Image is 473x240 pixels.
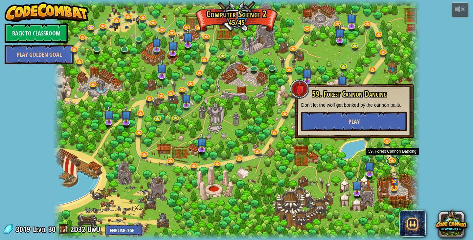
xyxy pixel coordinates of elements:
img: level-banner-unstarted-subscriber.png [302,64,312,82]
img: level-banner-unstarted-subscriber.png [152,34,161,50]
button: Adjust volume [452,2,468,18]
p: Don't let the wolf get bonked by the cannon balls. [301,102,407,108]
img: level-banner-multiplayer.png [390,171,399,189]
span: Play [349,118,360,126]
img: level-banner-unstarted-subscriber.png [182,90,191,106]
img: level-banner-unstarted-subscriber.png [364,157,374,175]
button: Play [301,112,407,131]
img: level-banner-unstarted-subscriber.png [103,105,114,123]
img: level-banner-unstarted-subscriber.png [157,59,167,77]
span: Level [33,224,46,235]
span: 3019 [16,224,32,234]
span: 30 [48,224,56,234]
a: 2D32 UwU [70,224,102,234]
span: 59. Forest Cannon Dancing [312,88,387,99]
img: level-banner-unstarted-subscriber.png [352,176,362,194]
img: level-banner-unstarted-subscriber.png [335,24,345,41]
img: level-banner-unstarted-subscriber.png [337,71,347,89]
img: level-banner-unstarted-subscriber.png [197,133,207,150]
img: level-banner-unstarted-subscriber.png [168,36,178,54]
img: level-banner-unstarted-subscriber.png [183,28,193,46]
a: Back to Classroom [5,23,68,43]
img: level-banner-unstarted-subscriber.png [121,106,131,123]
img: level-banner-unstarted-subscriber.png [346,10,356,27]
a: Play Golden Goal [5,45,74,64]
img: CodeCombat - Learn how to code by playing a game [5,2,89,22]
